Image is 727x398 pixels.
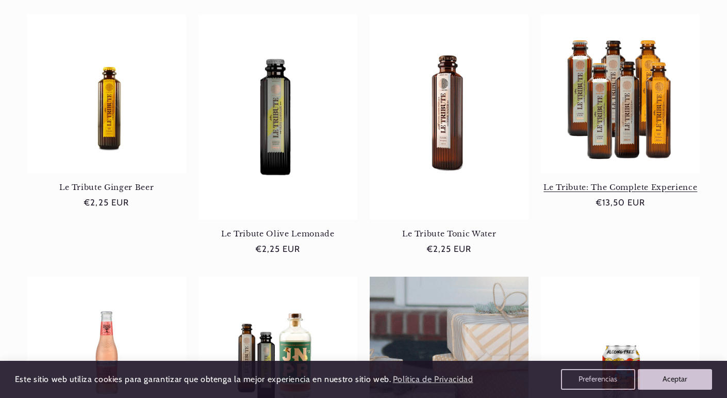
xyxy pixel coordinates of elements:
[199,229,357,238] a: Le Tribute Olive Lemonade
[370,229,528,238] a: Le Tribute Tonic Water
[391,371,474,389] a: Política de Privacidad (opens in a new tab)
[561,369,635,390] button: Preferencias
[541,183,700,192] a: Le Tribute: The Complete Experience
[27,183,186,192] a: Le Tribute Ginger Beer
[638,369,712,390] button: Aceptar
[15,374,391,384] span: Este sitio web utiliza cookies para garantizar que obtenga la mejor experiencia en nuestro sitio ...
